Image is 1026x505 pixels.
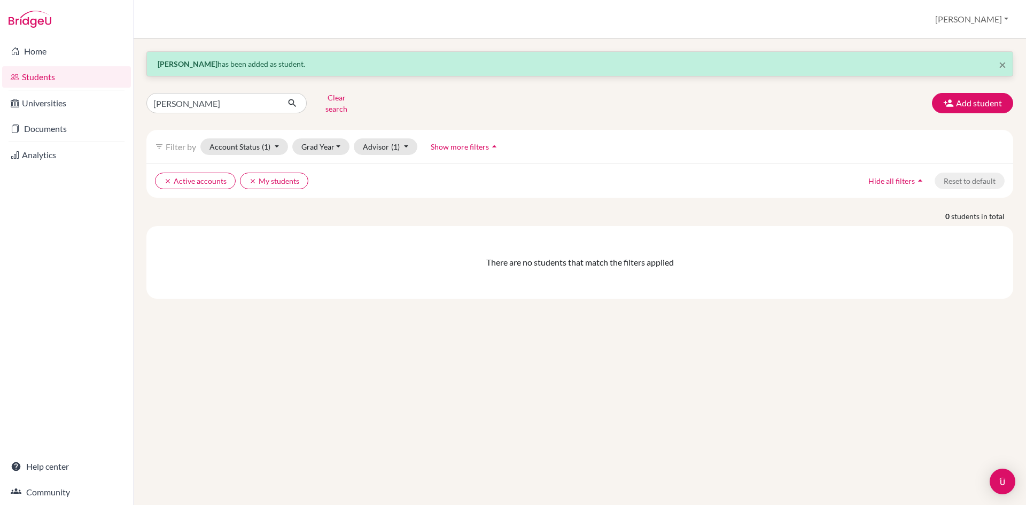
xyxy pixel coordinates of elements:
[951,211,1013,222] span: students in total
[2,481,131,503] a: Community
[431,142,489,151] span: Show more filters
[292,138,350,155] button: Grad Year
[915,175,926,186] i: arrow_drop_up
[932,93,1013,113] button: Add student
[240,173,308,189] button: clearMy students
[155,142,164,151] i: filter_list
[2,92,131,114] a: Universities
[2,41,131,62] a: Home
[166,142,196,152] span: Filter by
[391,142,400,151] span: (1)
[155,256,1005,269] div: There are no students that match the filters applied
[945,211,951,222] strong: 0
[262,142,270,151] span: (1)
[9,11,51,28] img: Bridge-U
[2,118,131,139] a: Documents
[2,144,131,166] a: Analytics
[158,58,1002,69] p: has been added as student.
[990,469,1015,494] div: Open Intercom Messenger
[200,138,288,155] button: Account Status(1)
[859,173,935,189] button: Hide all filtersarrow_drop_up
[2,456,131,477] a: Help center
[999,58,1006,71] button: Close
[146,93,279,113] input: Find student by name...
[422,138,509,155] button: Show more filtersarrow_drop_up
[930,9,1013,29] button: [PERSON_NAME]
[2,66,131,88] a: Students
[158,59,217,68] strong: [PERSON_NAME]
[354,138,417,155] button: Advisor(1)
[307,89,366,117] button: Clear search
[249,177,256,185] i: clear
[868,176,915,185] span: Hide all filters
[999,57,1006,72] span: ×
[489,141,500,152] i: arrow_drop_up
[935,173,1005,189] button: Reset to default
[155,173,236,189] button: clearActive accounts
[164,177,172,185] i: clear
